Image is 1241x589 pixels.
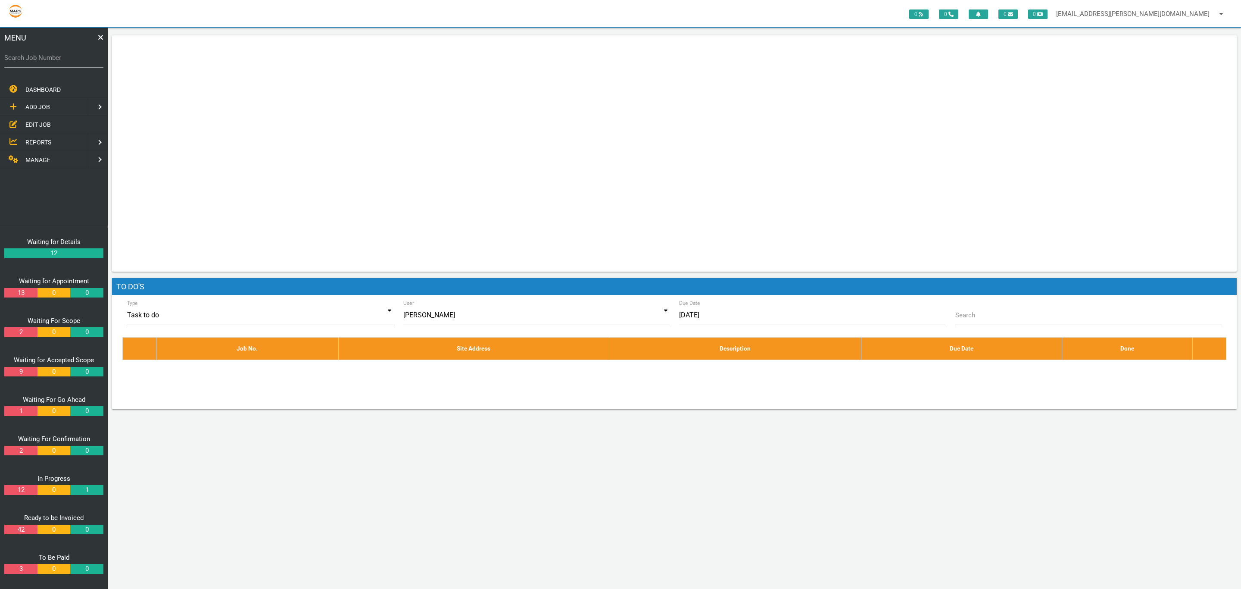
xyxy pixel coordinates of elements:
a: Waiting for Accepted Scope [14,356,94,364]
a: 0 [37,564,70,574]
a: Waiting For Confirmation [18,435,90,443]
th: Due Date [861,338,1062,360]
a: 0 [37,327,70,337]
th: Job No. [156,338,338,360]
span: DASHBOARD [25,86,61,93]
span: 0 [939,9,958,19]
a: 1 [4,406,37,416]
a: 2 [4,446,37,456]
label: Search [955,310,975,320]
a: Waiting For Scope [28,317,80,325]
a: 9 [4,367,37,377]
a: 0 [37,367,70,377]
span: MANAGE [25,157,50,163]
a: 0 [70,564,103,574]
a: 0 [70,367,103,377]
a: To Be Paid [39,554,69,561]
a: 3 [4,564,37,574]
a: 0 [37,525,70,535]
a: 12 [4,248,103,258]
label: Search Job Number [4,53,103,63]
a: 12 [4,485,37,495]
span: 0 [909,9,929,19]
span: EDIT JOB [25,121,51,128]
th: Site Address [338,338,609,360]
h1: To Do's [112,278,1237,295]
th: Description [609,338,861,360]
a: Ready to be Invoiced [24,514,84,522]
a: Waiting For Go Ahead [23,396,85,404]
a: 42 [4,525,37,535]
span: 0 [998,9,1018,19]
label: Due Date [679,299,700,307]
a: 0 [70,446,103,456]
span: 0 [1028,9,1048,19]
span: MENU [4,32,26,44]
span: ADD JOB [25,104,50,111]
a: 0 [37,485,70,495]
a: 13 [4,288,37,298]
a: 0 [70,406,103,416]
a: 1 [70,485,103,495]
label: User [403,299,414,307]
th: Done [1062,338,1192,360]
img: s3file [9,4,22,18]
a: Waiting for Appointment [19,277,89,285]
a: Waiting for Details [27,238,81,246]
a: 0 [37,446,70,456]
a: 0 [70,327,103,337]
label: Type [127,299,138,307]
a: 2 [4,327,37,337]
a: 0 [70,288,103,298]
a: 0 [37,406,70,416]
a: 0 [37,288,70,298]
a: In Progress [37,475,70,482]
span: REPORTS [25,139,51,146]
a: 0 [70,525,103,535]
